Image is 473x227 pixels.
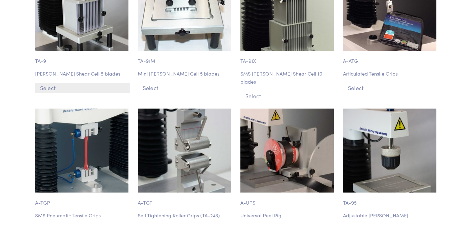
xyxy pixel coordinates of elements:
[138,51,233,65] p: TA-91M
[343,109,436,192] img: ta-95_adjustable-chuck2.jpg
[240,70,336,86] p: SMS [PERSON_NAME] Shear Cell 10 blades
[240,109,334,192] img: grip-a_ups-universal-peel-rig-2.jpg
[138,70,233,78] p: Mini [PERSON_NAME] Cell 5 blades
[343,70,438,78] p: Articulated Tensile Grips
[35,83,130,93] button: Select
[343,211,438,220] p: Adjustable [PERSON_NAME]
[240,51,336,65] p: TA-91X
[240,211,336,220] p: Universal Peel Rig
[35,211,130,220] p: SMS Pneumatic Tensile Grips
[35,192,130,207] p: A-TGP
[35,109,128,192] img: grip-a_tgp-pneumatic-tensile-grips-2.jpg
[343,192,438,207] p: TA-95
[35,70,130,78] p: [PERSON_NAME] Shear Cell 5 blades
[240,91,336,101] button: Select
[138,109,231,192] img: grip-a-tgt-self-tightening-roller-grips-2.jpg
[343,83,438,93] button: Select
[240,192,336,207] p: A-UPS
[343,51,438,65] p: A-ATG
[138,83,233,93] button: Select
[138,192,233,207] p: A-TGT
[138,211,233,220] p: Self Tightening Roller Grips (TA-243)
[35,51,130,65] p: TA-91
